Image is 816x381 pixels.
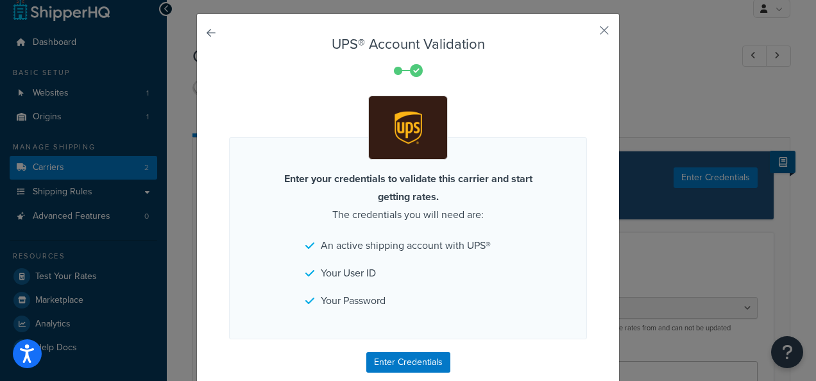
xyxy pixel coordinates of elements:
[284,171,532,204] strong: Enter your credentials to validate this carrier and start getting rates.
[305,264,511,282] li: Your User ID
[366,352,450,373] button: Enter Credentials
[371,98,445,157] img: UPS® (2)
[305,292,511,310] li: Your Password
[305,237,511,255] li: An active shipping account with UPS®
[229,37,587,52] h3: UPS® Account Validation
[267,170,549,224] p: The credentials you will need are:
